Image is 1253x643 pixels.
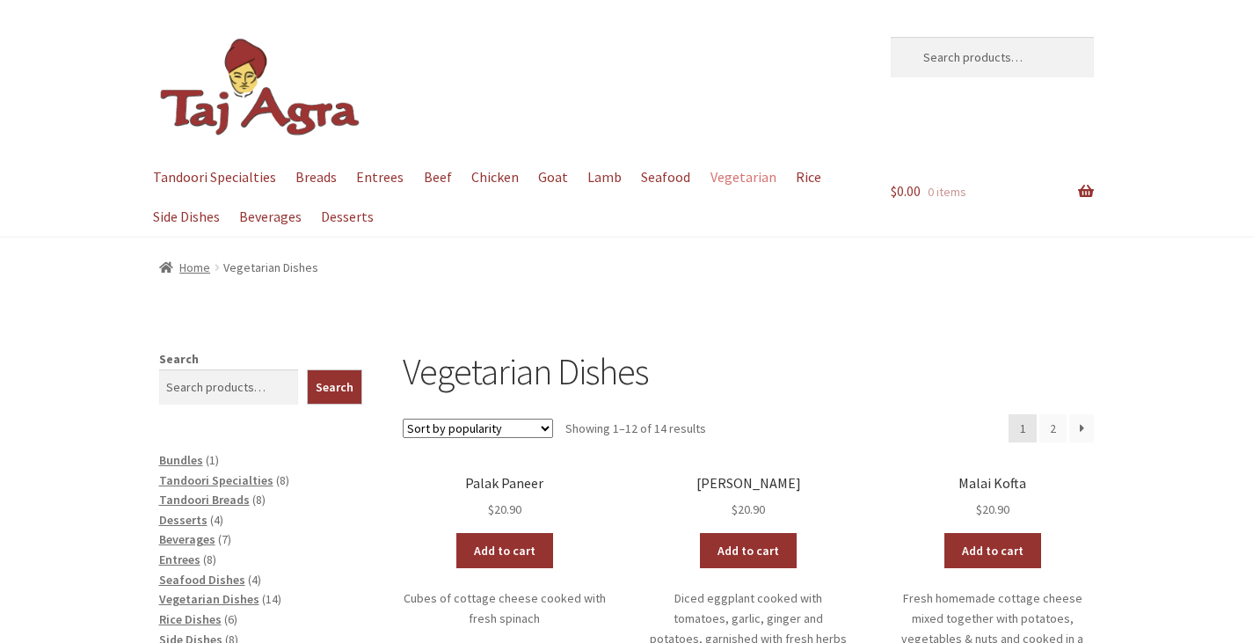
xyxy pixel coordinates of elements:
h2: Malai Kofta [891,475,1094,492]
a: $0.00 0 items [891,157,1094,226]
a: Palak Paneer $20.90 [403,475,606,520]
a: Beverages [159,531,215,547]
span: 14 [266,591,278,607]
input: Search products… [891,37,1094,77]
bdi: 20.90 [976,501,1009,517]
a: Desserts [313,197,382,237]
a: Tandoori Breads [159,492,250,508]
span: 4 [251,572,258,588]
a: Goat [529,157,576,197]
a: Beverages [231,197,310,237]
span: 6 [228,611,234,627]
button: Search [307,369,362,405]
span: $ [488,501,494,517]
a: Entrees [348,157,412,197]
span: $ [976,501,982,517]
select: Shop order [403,419,553,438]
a: Entrees [159,552,200,567]
nav: Product Pagination [1009,414,1094,442]
h2: Palak Paneer [403,475,606,492]
a: Malai Kofta $20.90 [891,475,1094,520]
span: / [210,258,223,278]
a: Lamb [579,157,630,197]
a: Tandoori Specialties [159,472,273,488]
a: Chicken [463,157,527,197]
a: [PERSON_NAME] $20.90 [647,475,850,520]
span: $ [732,501,738,517]
span: 0 items [928,184,966,200]
a: Seafood [633,157,699,197]
h1: Vegetarian Dishes [403,349,1094,394]
a: Vegetarian [702,157,784,197]
span: $ [891,182,897,200]
a: Rice Dishes [159,611,222,627]
span: 1 [209,452,215,468]
span: 8 [280,472,286,488]
span: Page 1 [1009,414,1037,442]
a: Add to cart: “Aloo Bengan” [700,533,797,568]
a: Bundles [159,452,203,468]
a: Side Dishes [145,197,229,237]
a: Tandoori Specialties [145,157,285,197]
img: Dickson | Taj Agra Indian Restaurant [159,37,361,138]
nav: breadcrumbs [159,258,1095,278]
a: Add to cart: “Palak Paneer” [456,533,553,568]
span: 8 [256,492,262,508]
a: Home [159,259,211,275]
a: Rice [787,157,829,197]
h2: [PERSON_NAME] [647,475,850,492]
p: Showing 1–12 of 14 results [565,414,706,442]
a: Desserts [159,512,208,528]
p: Cubes of cottage cheese cooked with fresh spinach [403,588,606,628]
span: 4 [214,512,220,528]
bdi: 20.90 [488,501,521,517]
nav: Primary Navigation [159,157,850,237]
label: Search [159,351,199,367]
a: Seafood Dishes [159,572,245,588]
a: Page 2 [1039,414,1067,442]
a: Add to cart: “Malai Kofta” [944,533,1041,568]
input: Search products… [159,369,299,405]
a: → [1069,414,1094,442]
span: 8 [207,552,213,567]
span: 7 [222,531,228,547]
span: 0.00 [891,182,921,200]
a: Vegetarian Dishes [159,591,259,607]
a: Beef [415,157,460,197]
a: Breads [288,157,346,197]
bdi: 20.90 [732,501,765,517]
